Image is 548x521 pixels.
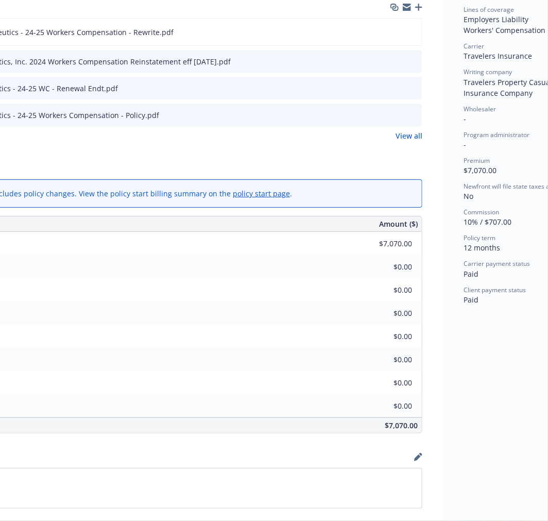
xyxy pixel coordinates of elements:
input: 0.00 [351,398,418,414]
span: Amount ($) [379,219,418,229]
button: download file [392,83,401,94]
span: Paid [464,295,478,305]
span: No [464,191,473,201]
span: $7,070.00 [385,421,418,430]
input: 0.00 [351,375,418,391]
button: preview file [409,56,418,67]
button: preview file [408,27,418,38]
span: Travelers Insurance [464,51,532,61]
input: 0.00 [351,352,418,367]
span: Carrier [464,42,484,51]
input: 0.00 [351,259,418,275]
button: download file [392,27,400,38]
span: 12 months [464,243,500,253]
span: Lines of coverage [464,5,514,14]
span: Wholesaler [464,105,496,113]
a: View all [396,130,422,141]
span: Commission [464,208,499,216]
button: download file [392,56,401,67]
input: 0.00 [351,236,418,251]
span: Carrier payment status [464,259,530,268]
a: policy start page [233,189,290,198]
span: - [464,114,466,124]
span: Writing company [464,68,512,76]
input: 0.00 [351,282,418,298]
span: Paid [464,269,478,279]
span: Client payment status [464,285,526,294]
span: Premium [464,156,490,165]
button: preview file [409,83,418,94]
button: download file [392,110,401,121]
span: 10% / $707.00 [464,217,511,227]
span: $7,070.00 [464,165,496,175]
input: 0.00 [351,306,418,321]
input: 0.00 [351,329,418,344]
button: preview file [409,110,418,121]
span: - [464,140,466,149]
span: Program administrator [464,130,529,139]
span: Policy term [464,233,495,242]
